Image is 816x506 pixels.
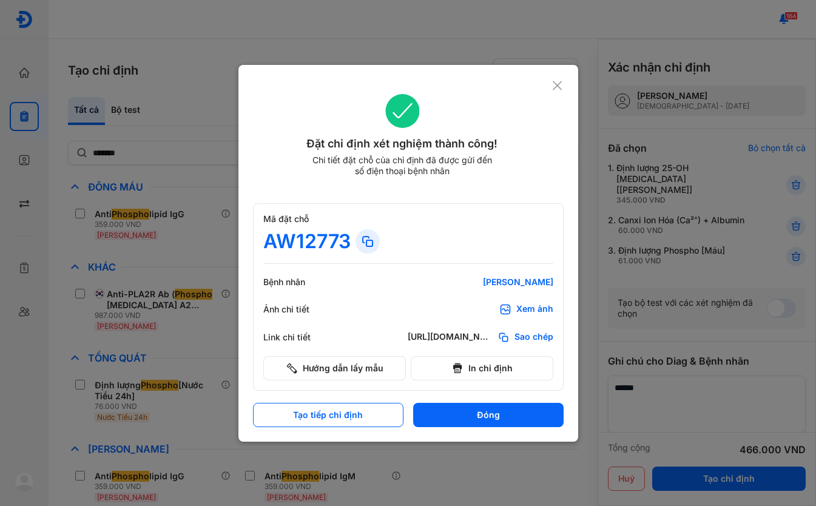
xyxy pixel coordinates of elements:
div: Mã đặt chỗ [263,214,553,224]
div: Đặt chỉ định xét nghiệm thành công! [253,135,552,152]
div: Link chi tiết [263,332,336,343]
button: In chỉ định [411,356,553,380]
div: Xem ảnh [516,303,553,315]
div: [PERSON_NAME] [408,277,553,288]
div: AW12773 [263,229,351,254]
div: Bệnh nhân [263,277,336,288]
button: Tạo tiếp chỉ định [253,403,403,427]
div: Chi tiết đặt chỗ của chỉ định đã được gửi đến số điện thoại bệnh nhân [307,155,497,177]
span: Sao chép [514,331,553,343]
button: Hướng dẫn lấy mẫu [263,356,406,380]
button: Đóng [413,403,564,427]
div: Ảnh chi tiết [263,304,336,315]
div: [URL][DOMAIN_NAME] [408,331,493,343]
